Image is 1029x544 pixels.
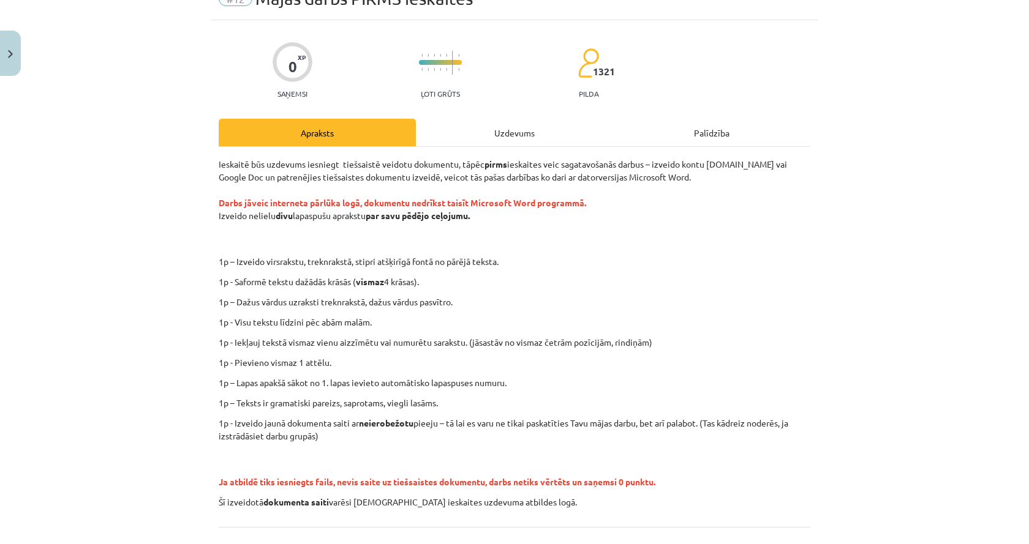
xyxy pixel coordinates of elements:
[446,54,447,57] img: icon-short-line-57e1e144782c952c97e751825c79c345078a6d821885a25fce030b3d8c18986b.svg
[219,397,810,409] p: 1p – Teksts ir gramatiski pareizs, saprotams, viegli lasāms.
[428,54,429,57] img: icon-short-line-57e1e144782c952c97e751825c79c345078a6d821885a25fce030b3d8c18986b.svg
[421,54,423,57] img: icon-short-line-57e1e144782c952c97e751825c79c345078a6d821885a25fce030b3d8c18986b.svg
[219,119,416,146] div: Apraksts
[263,496,329,507] strong: dokumenta saiti
[434,68,435,71] img: icon-short-line-57e1e144782c952c97e751825c79c345078a6d821885a25fce030b3d8c18986b.svg
[440,68,441,71] img: icon-short-line-57e1e144782c952c97e751825c79c345078a6d821885a25fce030b3d8c18986b.svg
[428,68,429,71] img: icon-short-line-57e1e144782c952c97e751825c79c345078a6d821885a25fce030b3d8c18986b.svg
[484,158,507,170] strong: pirms
[219,417,810,442] p: 1p - Izveido jaunā dokumenta saiti ar pieeju – tā lai es varu ne tikai paskatīties Tavu mājas dar...
[219,296,810,308] p: 1p – Dažus vārdus uzraksti treknrakstā, dažus vārdus pasvītro.
[276,210,293,221] strong: divu
[421,68,423,71] img: icon-short-line-57e1e144782c952c97e751825c79c345078a6d821885a25fce030b3d8c18986b.svg
[416,119,613,146] div: Uzdevums
[452,51,453,75] img: icon-long-line-d9ea69661e0d244f92f715978eff75569469978d946b2353a9bb055b3ed8787d.svg
[219,336,810,349] p: 1p - Iekļauj tekstā vismaz vienu aizzīmētu vai numurētu sarakstu. (jāsastāv no vismaz četrām pozī...
[219,275,810,288] p: 1p - Saformē tekstu dažādās krāsās ( 4 krāsas).
[273,89,312,98] p: Saņemsi
[8,50,13,58] img: icon-close-lesson-0947bae3869378f0d4975bcd49f059093ad1ed9edebbc8119c70593378902aed.svg
[219,356,810,369] p: 1p - Pievieno vismaz 1 attēlu.
[298,54,306,61] span: XP
[578,48,599,78] img: students-c634bb4e5e11cddfef0936a35e636f08e4e9abd3cc4e673bd6f9a4125e45ecb1.svg
[440,54,441,57] img: icon-short-line-57e1e144782c952c97e751825c79c345078a6d821885a25fce030b3d8c18986b.svg
[579,89,598,98] p: pilda
[219,158,810,248] p: Ieskaitē būs uzdevums iesniegt tiešsaistē veidotu dokumentu, tāpēc ieskaites veic sagatavošanās d...
[356,276,384,287] strong: vismaz
[446,68,447,71] img: icon-short-line-57e1e144782c952c97e751825c79c345078a6d821885a25fce030b3d8c18986b.svg
[458,68,459,71] img: icon-short-line-57e1e144782c952c97e751825c79c345078a6d821885a25fce030b3d8c18986b.svg
[613,119,810,146] div: Palīdzība
[366,210,470,221] strong: par savu pēdējo ceļojumu.
[288,255,822,268] p: 1p – Izveido virsrakstu, treknrakstā, stipri atšķirīgā fontā no pārējā teksta.
[458,54,459,57] img: icon-short-line-57e1e144782c952c97e751825c79c345078a6d821885a25fce030b3d8c18986b.svg
[219,476,655,487] span: Ja atbildē tiks iesniegts fails, nevis saite uz tiešsaistes dokumentu, darbs netiks vērtēts un sa...
[288,58,297,75] div: 0
[219,376,810,389] p: 1p – Lapas apakšā sākot no 1. lapas ievieto automātisko lapaspuses numuru.
[421,89,460,98] p: Ļoti grūts
[593,66,615,77] span: 1321
[219,496,810,509] p: Šī izveidotā varēsi [DEMOGRAPHIC_DATA] ieskaites uzdevuma atbildes logā.
[359,417,413,428] strong: neierobežotu
[219,316,810,329] p: 1p - Visu tekstu līdzini pēc abām malām.
[219,197,586,208] strong: Darbs jāveic interneta pārlūka logā, dokumentu nedrīkst taisīt Microsoft Word programmā.
[434,54,435,57] img: icon-short-line-57e1e144782c952c97e751825c79c345078a6d821885a25fce030b3d8c18986b.svg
